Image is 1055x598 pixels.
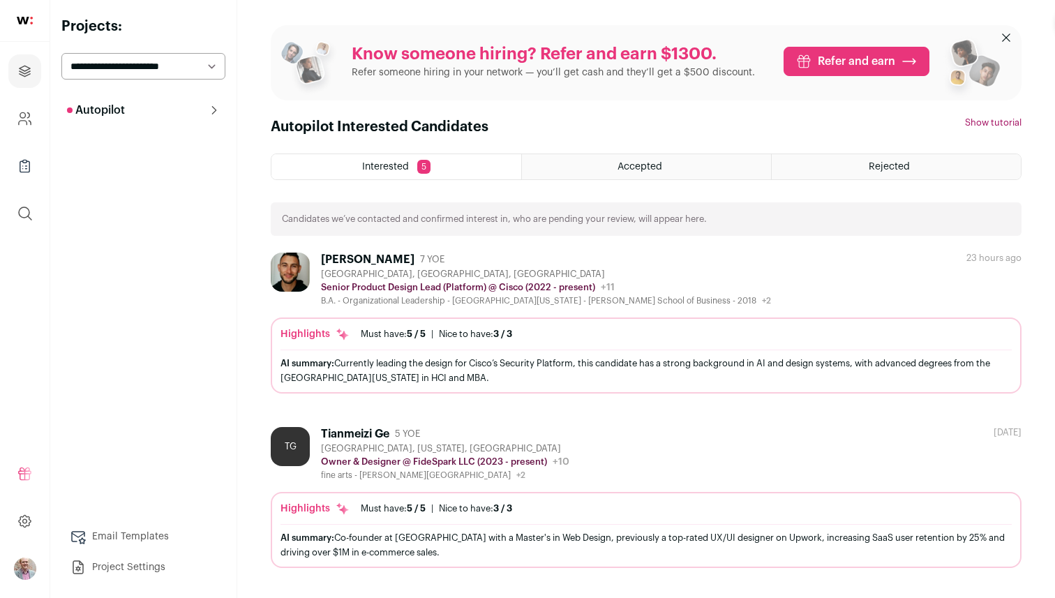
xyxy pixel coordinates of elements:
[966,253,1022,264] div: 23 hours ago
[321,282,595,293] p: Senior Product Design Lead (Platform) @ Cisco (2022 - present)
[352,66,755,80] p: Refer someone hiring in your network — you’ll get cash and they’ll get a $500 discount.
[271,253,1022,394] a: [PERSON_NAME] 7 YOE [GEOGRAPHIC_DATA], [GEOGRAPHIC_DATA], [GEOGRAPHIC_DATA] Senior Product Design...
[493,504,512,513] span: 3 / 3
[869,162,910,172] span: Rejected
[321,295,771,306] div: B.A. - Organizational Leadership - [GEOGRAPHIC_DATA][US_STATE] - [PERSON_NAME] School of Business...
[61,17,225,36] h2: Projects:
[352,43,755,66] p: Know someone hiring? Refer and earn $1300.
[407,329,426,338] span: 5 / 5
[14,558,36,580] img: 190284-medium_jpg
[994,427,1022,438] div: [DATE]
[941,33,1002,100] img: referral_people_group_2-7c1ec42c15280f3369c0665c33c00ed472fd7f6af9dd0ec46c364f9a93ccf9a4.png
[61,553,225,581] a: Project Settings
[321,470,569,481] div: fine arts - [PERSON_NAME][GEOGRAPHIC_DATA]
[522,154,771,179] a: Accepted
[361,503,512,514] ul: |
[601,283,615,292] span: +11
[784,47,929,76] a: Refer and earn
[17,17,33,24] img: wellfound-shorthand-0d5821cbd27db2630d0214b213865d53afaa358527fdda9d0ea32b1df1b89c2c.svg
[407,504,426,513] span: 5 / 5
[361,503,426,514] div: Must have:
[321,443,569,454] div: [GEOGRAPHIC_DATA], [US_STATE], [GEOGRAPHIC_DATA]
[280,356,1012,385] div: Currently leading the design for Cisco’s Security Platform, this candidate has a strong backgroun...
[280,327,350,341] div: Highlights
[439,329,512,340] div: Nice to have:
[271,117,488,137] h1: Autopilot Interested Candidates
[417,160,431,174] span: 5
[361,329,512,340] ul: |
[321,253,414,267] div: [PERSON_NAME]
[8,149,41,183] a: Company Lists
[8,102,41,135] a: Company and ATS Settings
[280,530,1012,560] div: Co-founder at [GEOGRAPHIC_DATA] with a Master's in Web Design, previously a top-rated UX/UI desig...
[516,471,525,479] span: +2
[280,359,334,368] span: AI summary:
[61,96,225,124] button: Autopilot
[762,297,771,305] span: +2
[321,456,547,468] p: Owner & Designer @ FideSpark LLC (2023 - present)
[420,254,444,265] span: 7 YOE
[493,329,512,338] span: 3 / 3
[61,523,225,551] a: Email Templates
[965,117,1022,128] button: Show tutorial
[279,36,341,98] img: referral_people_group_1-3817b86375c0e7f77b15e9e1740954ef64e1f78137dd7e9f4ff27367cb2cd09a.png
[67,102,125,119] p: Autopilot
[618,162,662,172] span: Accepted
[439,503,512,514] div: Nice to have:
[321,269,771,280] div: [GEOGRAPHIC_DATA], [GEOGRAPHIC_DATA], [GEOGRAPHIC_DATA]
[271,427,310,466] div: TG
[14,558,36,580] button: Open dropdown
[271,427,1022,568] a: TG Tianmeizi Ge 5 YOE [GEOGRAPHIC_DATA], [US_STATE], [GEOGRAPHIC_DATA] Owner & Designer @ FideSpa...
[395,428,420,440] span: 5 YOE
[362,162,409,172] span: Interested
[280,533,334,542] span: AI summary:
[361,329,426,340] div: Must have:
[772,154,1021,179] a: Rejected
[282,214,707,225] p: Candidates we’ve contacted and confirmed interest in, who are pending your review, will appear here.
[553,457,569,467] span: +10
[321,427,389,441] div: Tianmeizi Ge
[271,253,310,292] img: c23f22916d8db10deb131fba9cb7cd2414625ccd5a91cd5ca5cb84363760f731
[8,54,41,88] a: Projects
[280,502,350,516] div: Highlights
